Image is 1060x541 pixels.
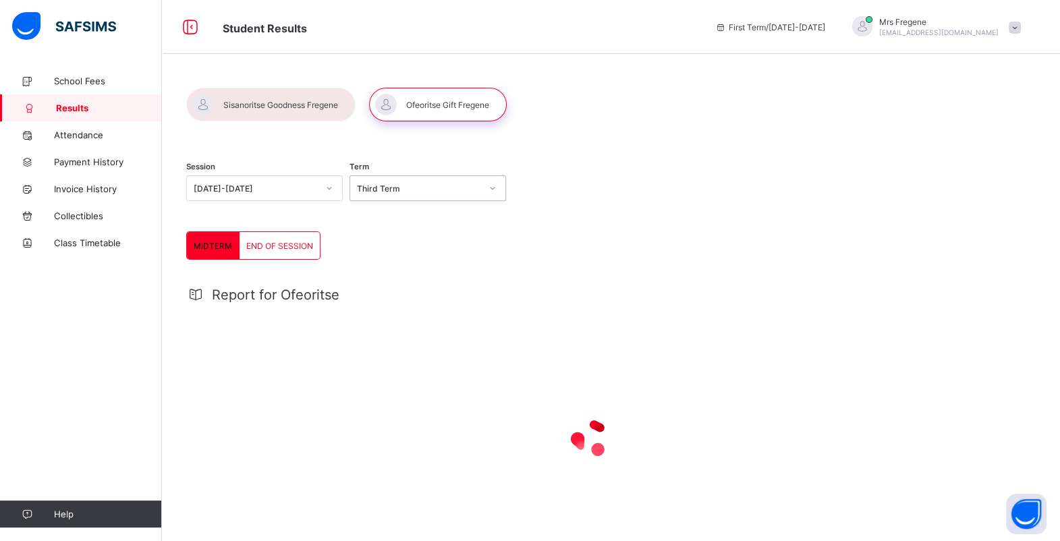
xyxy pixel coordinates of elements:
[54,156,162,167] span: Payment History
[54,183,162,194] span: Invoice History
[54,237,162,248] span: Class Timetable
[186,162,215,171] span: Session
[879,17,999,27] span: Mrs Fregene
[212,287,339,303] span: Report for Ofeoritse
[54,509,161,519] span: Help
[12,12,116,40] img: safsims
[879,28,999,36] span: [EMAIL_ADDRESS][DOMAIN_NAME]
[54,210,162,221] span: Collectibles
[350,162,369,171] span: Term
[194,183,318,194] div: [DATE]-[DATE]
[357,183,481,194] div: Third Term
[54,130,162,140] span: Attendance
[246,241,313,251] span: END OF SESSION
[715,22,825,32] span: session/term information
[194,241,232,251] span: MIDTERM
[223,22,307,35] span: Student Results
[54,76,162,86] span: School Fees
[839,16,1028,38] div: MrsFregene
[56,103,162,113] span: Results
[1006,494,1047,534] button: Open asap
